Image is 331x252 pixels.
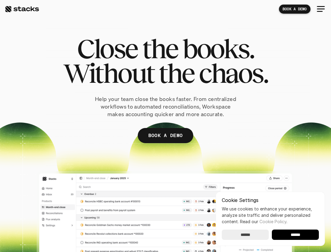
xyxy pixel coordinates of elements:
a: Cookie Policy [259,219,286,224]
a: BOOK A DEMO [138,128,194,143]
p: Help your team close the books faster. From centralized workflows to automated reconciliations, W... [78,95,254,118]
span: Close [77,36,137,61]
p: BOOK A DEMO [148,131,183,140]
p: BOOK A DEMO [282,7,307,11]
span: books. [182,36,254,61]
p: Cookie Settings [222,198,319,203]
p: We use cookies to enhance your experience, analyze site traffic and deliver personalized content. [222,206,319,225]
span: the [142,36,178,61]
span: Read our . [240,219,287,224]
a: BOOK A DEMO [279,5,310,14]
span: the [159,61,194,86]
a: Privacy Policy [64,116,91,120]
span: Without [63,61,154,86]
span: chaos. [199,61,268,86]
